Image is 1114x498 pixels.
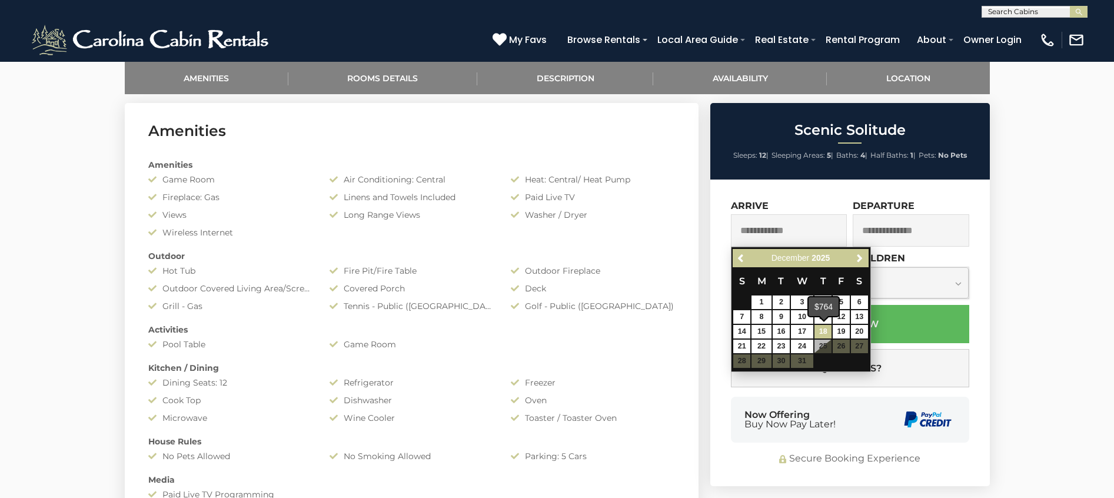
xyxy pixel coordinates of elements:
div: Washer / Dryer [502,209,683,221]
label: Departure [853,200,915,211]
div: Views [139,209,321,221]
span: 2025 [812,253,830,263]
div: Game Room [321,338,502,350]
strong: 1 [910,151,913,160]
div: House Rules [139,436,684,447]
div: Fireplace: Gas [139,191,321,203]
div: Heat: Central/ Heat Pump [502,174,683,185]
div: Tennis - Public ([GEOGRAPHIC_DATA]) [321,300,502,312]
div: Kitchen / Dining [139,362,684,374]
a: Amenities [125,62,288,94]
a: 14 [733,325,750,338]
a: 15 [751,325,772,338]
div: Now Offering [744,410,836,429]
label: Arrive [731,200,769,211]
div: Parking: 5 Cars [502,450,683,462]
div: Fire Pit/Fire Table [321,265,502,277]
span: Saturday [856,275,862,287]
a: Description [477,62,653,94]
a: 10 [791,310,813,324]
div: Air Conditioning: Central [321,174,502,185]
div: Freezer [502,377,683,389]
span: December [772,253,810,263]
h3: Amenities [148,121,675,141]
li: | [772,148,833,163]
span: Sleeping Areas: [772,151,825,160]
li: | [836,148,867,163]
a: Rooms Details [288,62,477,94]
strong: No Pets [938,151,967,160]
span: Sleeps: [733,151,757,160]
div: Linens and Towels Included [321,191,502,203]
div: Outdoor Covered Living Area/Screened Porch [139,283,321,294]
a: 19 [833,325,850,338]
div: Hot Tub [139,265,321,277]
a: My Favs [493,32,550,48]
div: Outdoor Fireplace [502,265,683,277]
a: 17 [791,325,813,338]
a: 3 [791,296,813,309]
div: Wireless Internet [139,227,321,238]
span: Friday [838,275,844,287]
a: 16 [773,325,790,338]
a: 20 [851,325,868,338]
div: Covered Porch [321,283,502,294]
div: Media [139,474,684,486]
div: Dishwasher [321,394,502,406]
a: Availability [653,62,827,94]
div: Refrigerator [321,377,502,389]
a: Next [853,251,867,265]
strong: 12 [759,151,766,160]
a: 1 [751,296,772,309]
li: | [733,148,769,163]
div: Long Range Views [321,209,502,221]
span: Buy Now Pay Later! [744,420,836,429]
div: Golf - Public ([GEOGRAPHIC_DATA]) [502,300,683,312]
div: No Smoking Allowed [321,450,502,462]
div: Pool Table [139,338,321,350]
a: About [911,29,952,50]
img: White-1-2.png [29,22,274,58]
a: 5 [833,296,850,309]
span: My Favs [509,32,547,47]
div: $764 [809,297,839,316]
a: 9 [773,310,790,324]
a: Previous [734,251,749,265]
div: Grill - Gas [139,300,321,312]
div: Microwave [139,412,321,424]
span: Monday [757,275,766,287]
a: Rental Program [820,29,906,50]
div: Oven [502,394,683,406]
a: 24 [791,340,813,353]
a: 8 [751,310,772,324]
div: No Pets Allowed [139,450,321,462]
strong: 4 [860,151,865,160]
a: 7 [733,310,750,324]
div: Wine Cooler [321,412,502,424]
label: Children [853,253,905,264]
span: Next [855,254,864,263]
strong: 5 [827,151,831,160]
li: | [870,148,916,163]
div: Amenities [139,159,684,171]
a: Real Estate [749,29,814,50]
div: Outdoor [139,250,684,262]
div: Toaster / Toaster Oven [502,412,683,424]
span: Pets: [919,151,936,160]
a: 18 [814,325,832,338]
span: Thursday [820,275,826,287]
a: Location [827,62,989,94]
a: 6 [851,296,868,309]
a: 23 [773,340,790,353]
a: 13 [851,310,868,324]
span: Half Baths: [870,151,909,160]
a: 22 [751,340,772,353]
span: Tuesday [778,275,784,287]
div: Dining Seats: 12 [139,377,321,389]
img: phone-regular-white.png [1039,32,1056,48]
span: Sunday [739,275,745,287]
div: Game Room [139,174,321,185]
span: Baths: [836,151,859,160]
a: Local Area Guide [651,29,744,50]
h2: Scenic Solitude [713,122,987,138]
